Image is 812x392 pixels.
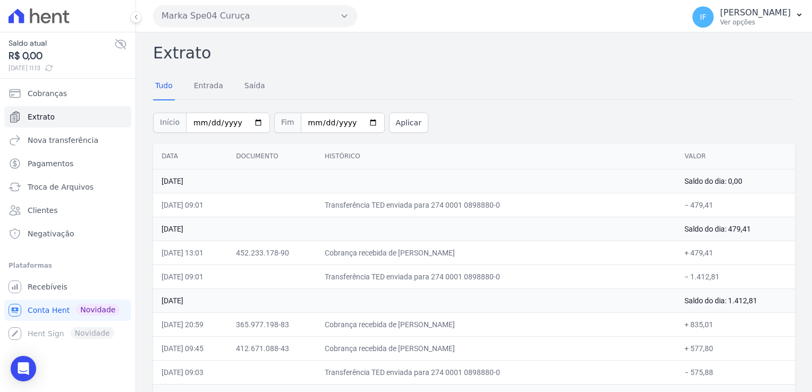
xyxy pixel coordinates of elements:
[28,282,67,292] span: Recebíveis
[28,182,94,192] span: Troca de Arquivos
[676,193,795,217] td: − 479,41
[153,217,676,241] td: [DATE]
[227,143,316,169] th: Documento
[4,176,131,198] a: Troca de Arquivos
[153,143,227,169] th: Data
[4,200,131,221] a: Clientes
[28,158,73,169] span: Pagamentos
[316,336,676,360] td: Cobrança recebida de [PERSON_NAME]
[316,143,676,169] th: Histórico
[676,336,795,360] td: + 577,80
[28,305,70,316] span: Conta Hent
[153,73,175,100] a: Tudo
[153,360,227,384] td: [DATE] 09:03
[676,360,795,384] td: − 575,88
[153,265,227,288] td: [DATE] 09:01
[9,259,127,272] div: Plataformas
[4,130,131,151] a: Nova transferência
[153,41,795,65] h2: Extrato
[4,153,131,174] a: Pagamentos
[9,63,114,73] span: [DATE] 11:13
[227,336,316,360] td: 412.671.088-43
[28,228,74,239] span: Negativação
[720,18,791,27] p: Ver opções
[9,83,127,344] nav: Sidebar
[153,5,357,27] button: Marka Spe04 Curuça
[4,276,131,297] a: Recebíveis
[316,193,676,217] td: Transferência TED enviada para 274 0001 0898880-0
[76,304,120,316] span: Novidade
[28,88,67,99] span: Cobranças
[676,288,795,312] td: Saldo do dia: 1.412,81
[4,223,131,244] a: Negativação
[153,288,676,312] td: [DATE]
[316,360,676,384] td: Transferência TED enviada para 274 0001 0898880-0
[684,2,812,32] button: IF [PERSON_NAME] Ver opções
[227,241,316,265] td: 452.233.178-90
[700,13,706,21] span: IF
[316,265,676,288] td: Transferência TED enviada para 274 0001 0898880-0
[676,217,795,241] td: Saldo do dia: 479,41
[4,83,131,104] a: Cobranças
[11,356,36,381] div: Open Intercom Messenger
[9,49,114,63] span: R$ 0,00
[676,143,795,169] th: Valor
[676,169,795,193] td: Saldo do dia: 0,00
[676,312,795,336] td: + 835,01
[242,73,267,100] a: Saída
[153,169,676,193] td: [DATE]
[153,336,227,360] td: [DATE] 09:45
[227,312,316,336] td: 365.977.198-83
[153,312,227,336] td: [DATE] 20:59
[28,135,98,146] span: Nova transferência
[676,241,795,265] td: + 479,41
[274,113,301,133] span: Fim
[4,300,131,321] a: Conta Hent Novidade
[153,193,227,217] td: [DATE] 09:01
[28,112,55,122] span: Extrato
[9,38,114,49] span: Saldo atual
[720,7,791,18] p: [PERSON_NAME]
[153,113,186,133] span: Início
[28,205,57,216] span: Clientes
[676,265,795,288] td: − 1.412,81
[316,241,676,265] td: Cobrança recebida de [PERSON_NAME]
[389,113,428,133] button: Aplicar
[192,73,225,100] a: Entrada
[153,241,227,265] td: [DATE] 13:01
[316,312,676,336] td: Cobrança recebida de [PERSON_NAME]
[4,106,131,127] a: Extrato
